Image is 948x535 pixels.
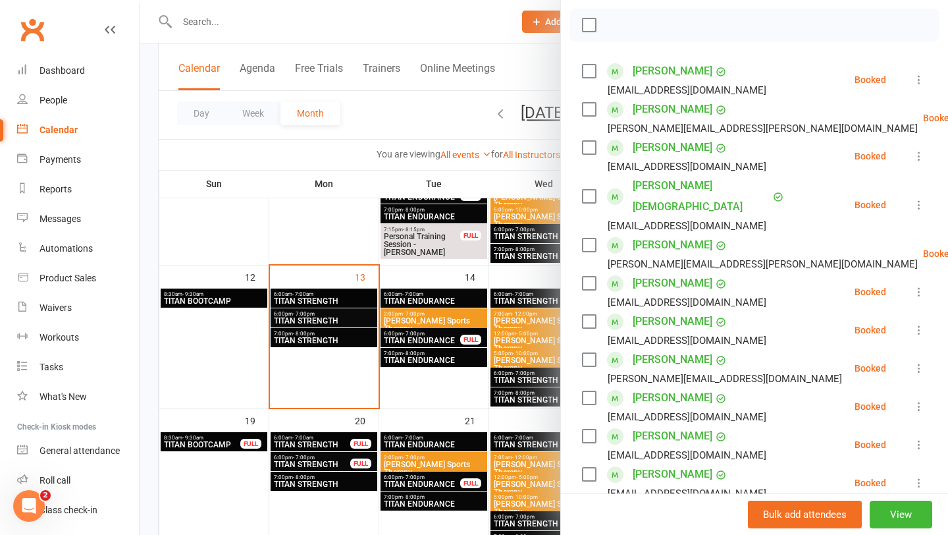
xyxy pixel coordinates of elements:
[17,264,139,293] a: Product Sales
[39,332,79,343] div: Workouts
[39,125,78,135] div: Calendar
[39,95,67,105] div: People
[855,440,886,449] div: Booked
[17,56,139,86] a: Dashboard
[17,293,139,323] a: Waivers
[17,234,139,264] a: Automations
[633,349,712,370] a: [PERSON_NAME]
[17,145,139,175] a: Payments
[855,152,886,161] div: Booked
[855,364,886,373] div: Booked
[40,490,51,501] span: 2
[17,86,139,115] a: People
[855,325,886,335] div: Booked
[39,243,93,254] div: Automations
[16,13,49,46] a: Clubworx
[39,445,120,456] div: General attendance
[39,362,63,372] div: Tasks
[608,82,766,99] div: [EMAIL_ADDRESS][DOMAIN_NAME]
[39,302,72,313] div: Waivers
[17,115,139,145] a: Calendar
[855,75,886,84] div: Booked
[633,99,712,120] a: [PERSON_NAME]
[39,154,81,165] div: Payments
[39,184,72,194] div: Reports
[17,175,139,204] a: Reports
[39,213,81,224] div: Messages
[633,61,712,82] a: [PERSON_NAME]
[17,352,139,382] a: Tasks
[39,391,87,402] div: What's New
[748,501,862,528] button: Bulk add attendees
[608,294,766,311] div: [EMAIL_ADDRESS][DOMAIN_NAME]
[633,175,770,217] a: [PERSON_NAME][DEMOGRAPHIC_DATA]
[633,311,712,332] a: [PERSON_NAME]
[17,323,139,352] a: Workouts
[633,387,712,408] a: [PERSON_NAME]
[608,332,766,349] div: [EMAIL_ADDRESS][DOMAIN_NAME]
[633,235,712,256] a: [PERSON_NAME]
[608,370,842,387] div: [PERSON_NAME][EMAIL_ADDRESS][DOMAIN_NAME]
[633,137,712,158] a: [PERSON_NAME]
[608,447,766,464] div: [EMAIL_ADDRESS][DOMAIN_NAME]
[17,204,139,234] a: Messages
[608,120,918,137] div: [PERSON_NAME][EMAIL_ADDRESS][PERSON_NAME][DOMAIN_NAME]
[608,158,766,175] div: [EMAIL_ADDRESS][DOMAIN_NAME]
[39,273,96,283] div: Product Sales
[633,273,712,294] a: [PERSON_NAME]
[608,217,766,235] div: [EMAIL_ADDRESS][DOMAIN_NAME]
[608,256,918,273] div: [PERSON_NAME][EMAIL_ADDRESS][PERSON_NAME][DOMAIN_NAME]
[855,287,886,296] div: Booked
[633,464,712,485] a: [PERSON_NAME]
[39,475,70,486] div: Roll call
[17,495,139,525] a: Class kiosk mode
[870,501,932,528] button: View
[17,382,139,412] a: What's New
[17,436,139,466] a: General attendance kiosk mode
[39,505,97,515] div: Class check-in
[608,485,766,502] div: [EMAIL_ADDRESS][DOMAIN_NAME]
[855,402,886,411] div: Booked
[855,478,886,488] div: Booked
[13,490,45,522] iframe: Intercom live chat
[608,408,766,426] div: [EMAIL_ADDRESS][DOMAIN_NAME]
[17,466,139,495] a: Roll call
[633,426,712,447] a: [PERSON_NAME]
[855,200,886,210] div: Booked
[39,65,85,76] div: Dashboard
